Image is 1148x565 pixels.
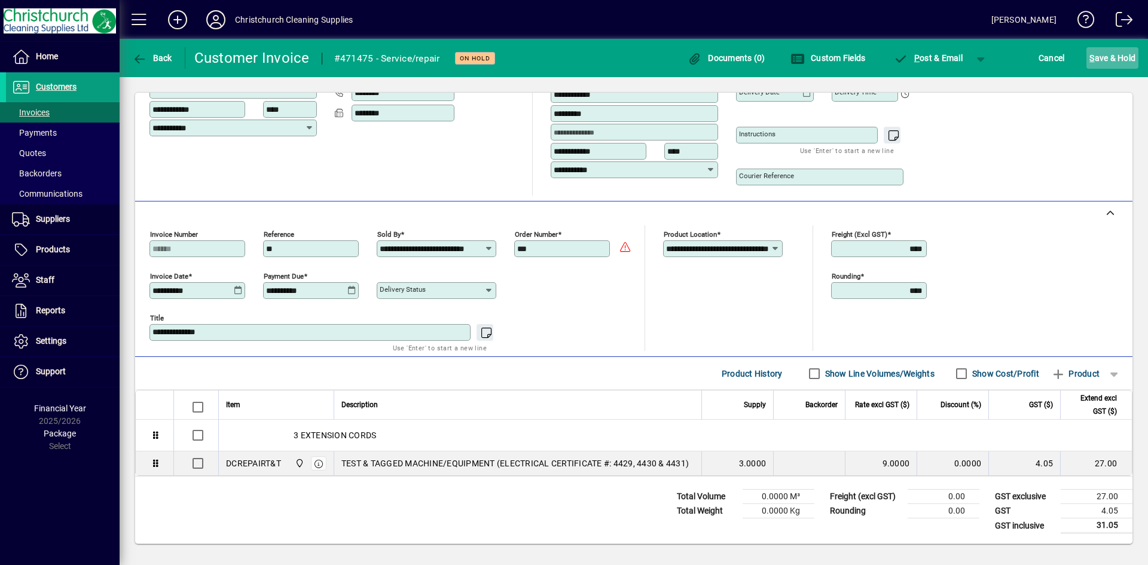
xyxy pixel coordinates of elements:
[824,504,908,518] td: Rounding
[1107,2,1133,41] a: Logout
[1045,363,1106,384] button: Product
[722,364,783,383] span: Product History
[991,10,1057,29] div: [PERSON_NAME]
[6,184,120,204] a: Communications
[914,53,920,63] span: P
[460,54,490,62] span: On hold
[1036,47,1068,69] button: Cancel
[941,398,981,411] span: Discount (%)
[823,368,935,380] label: Show Line Volumes/Weights
[908,490,979,504] td: 0.00
[855,398,909,411] span: Rate excl GST ($)
[685,47,768,69] button: Documents (0)
[989,518,1061,533] td: GST inclusive
[908,504,979,518] td: 0.00
[1061,490,1132,504] td: 27.00
[6,102,120,123] a: Invoices
[129,47,175,69] button: Back
[150,230,198,239] mat-label: Invoice number
[893,53,963,63] span: ost & Email
[6,357,120,387] a: Support
[197,9,235,30] button: Profile
[132,53,172,63] span: Back
[1029,398,1053,411] span: GST ($)
[44,429,76,438] span: Package
[743,504,814,518] td: 0.0000 Kg
[739,130,775,138] mat-label: Instructions
[12,148,46,158] span: Quotes
[515,230,558,239] mat-label: Order number
[36,336,66,346] span: Settings
[380,285,426,294] mat-label: Delivery status
[377,230,401,239] mat-label: Sold by
[6,326,120,356] a: Settings
[6,204,120,234] a: Suppliers
[158,9,197,30] button: Add
[1086,47,1138,69] button: Save & Hold
[664,230,717,239] mat-label: Product location
[1089,53,1094,63] span: S
[6,296,120,326] a: Reports
[790,53,866,63] span: Custom Fields
[671,504,743,518] td: Total Weight
[743,490,814,504] td: 0.0000 M³
[787,47,869,69] button: Custom Fields
[1051,364,1100,383] span: Product
[36,214,70,224] span: Suppliers
[744,398,766,411] span: Supply
[1061,504,1132,518] td: 4.05
[1061,518,1132,533] td: 31.05
[988,451,1060,475] td: 4.05
[264,230,294,239] mat-label: Reference
[150,272,188,280] mat-label: Invoice date
[341,398,378,411] span: Description
[235,10,353,29] div: Christchurch Cleaning Supplies
[989,490,1061,504] td: GST exclusive
[219,420,1132,451] div: 3 EXTENSION CORDS
[36,275,54,285] span: Staff
[6,265,120,295] a: Staff
[226,398,240,411] span: Item
[341,457,689,469] span: TEST & TAGGED MACHINE/EQUIPMENT (ELECTRICAL CERTIFICATE #: 4429, 4430 & 4431)
[36,306,65,315] span: Reports
[36,51,58,61] span: Home
[717,363,787,384] button: Product History
[264,272,304,280] mat-label: Payment due
[150,314,164,322] mat-label: Title
[989,504,1061,518] td: GST
[688,53,765,63] span: Documents (0)
[917,451,988,475] td: 0.0000
[36,367,66,376] span: Support
[12,108,50,117] span: Invoices
[1068,2,1095,41] a: Knowledge Base
[739,457,767,469] span: 3.0000
[6,143,120,163] a: Quotes
[12,128,57,138] span: Payments
[832,272,860,280] mat-label: Rounding
[853,457,909,469] div: 9.0000
[36,245,70,254] span: Products
[34,404,86,413] span: Financial Year
[832,230,887,239] mat-label: Freight (excl GST)
[6,235,120,265] a: Products
[12,169,62,178] span: Backorders
[226,457,281,469] div: DCREPAIRT&T
[194,48,310,68] div: Customer Invoice
[6,42,120,72] a: Home
[1060,451,1132,475] td: 27.00
[36,82,77,91] span: Customers
[1068,392,1117,418] span: Extend excl GST ($)
[970,368,1039,380] label: Show Cost/Profit
[6,163,120,184] a: Backorders
[292,457,306,470] span: Christchurch Cleaning Supplies Ltd
[1039,48,1065,68] span: Cancel
[805,398,838,411] span: Backorder
[800,143,894,157] mat-hint: Use 'Enter' to start a new line
[334,49,440,68] div: #471475 - Service/repair
[6,123,120,143] a: Payments
[12,189,83,198] span: Communications
[120,47,185,69] app-page-header-button: Back
[671,490,743,504] td: Total Volume
[887,47,969,69] button: Post & Email
[739,172,794,180] mat-label: Courier Reference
